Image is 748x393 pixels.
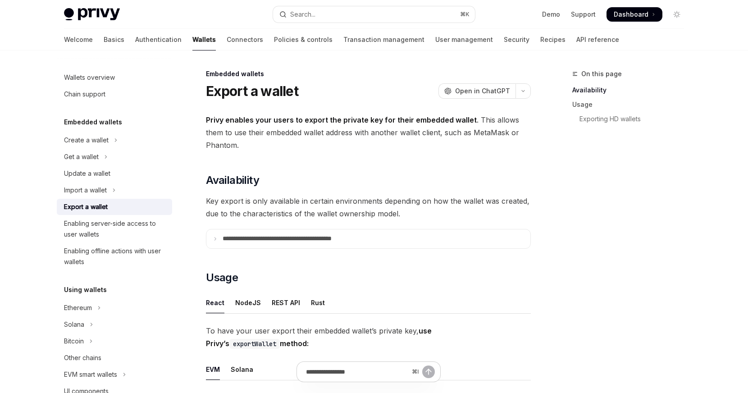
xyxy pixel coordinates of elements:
div: Get a wallet [64,151,99,162]
div: Other chains [64,352,101,363]
a: Availability [572,83,691,97]
div: Import a wallet [64,185,107,196]
span: Dashboard [614,10,648,19]
div: Embedded wallets [206,69,531,78]
button: Toggle Bitcoin section [57,333,172,349]
a: Enabling offline actions with user wallets [57,243,172,270]
span: ⌘ K [460,11,470,18]
button: Toggle Get a wallet section [57,149,172,165]
h5: Using wallets [64,284,107,295]
button: Toggle Create a wallet section [57,132,172,148]
a: Connectors [227,29,263,50]
a: Chain support [57,86,172,102]
a: Recipes [540,29,566,50]
div: Bitcoin [64,336,84,347]
div: Solana [231,359,253,380]
div: Rust [311,292,325,313]
div: EVM smart wallets [64,369,117,380]
div: Solana [64,319,84,330]
strong: use Privy’s method: [206,326,432,348]
div: Ethereum [64,302,92,313]
span: Usage [206,270,238,285]
div: Wallets overview [64,72,115,83]
a: Wallets [192,29,216,50]
a: API reference [576,29,619,50]
a: Export a wallet [57,199,172,215]
a: Other chains [57,350,172,366]
div: React [206,292,224,313]
a: Enabling server-side access to user wallets [57,215,172,242]
a: User management [435,29,493,50]
div: REST API [272,292,300,313]
div: Enabling offline actions with user wallets [64,246,167,267]
button: Toggle dark mode [670,7,684,22]
a: Dashboard [607,7,662,22]
button: Toggle EVM smart wallets section [57,366,172,383]
code: exportWallet [229,339,280,349]
button: Toggle Ethereum section [57,300,172,316]
button: Open search [273,6,475,23]
a: Demo [542,10,560,19]
a: Update a wallet [57,165,172,182]
button: Send message [422,366,435,378]
button: Toggle Import a wallet section [57,182,172,198]
a: Basics [104,29,124,50]
div: EVM [206,359,220,380]
a: Authentication [135,29,182,50]
a: Security [504,29,529,50]
img: light logo [64,8,120,21]
div: Enabling server-side access to user wallets [64,218,167,240]
span: . This allows them to use their embedded wallet address with another wallet client, such as MetaM... [206,114,531,151]
a: Transaction management [343,29,424,50]
strong: Privy enables your users to export the private key for their embedded wallet [206,115,477,124]
a: Support [571,10,596,19]
h1: Export a wallet [206,83,298,99]
div: Chain support [64,89,105,100]
span: Key export is only available in certain environments depending on how the wallet was created, due... [206,195,531,220]
span: On this page [581,69,622,79]
a: Exporting HD wallets [572,112,691,126]
span: To have your user export their embedded wallet’s private key, [206,324,531,350]
h5: Embedded wallets [64,117,122,128]
div: Export a wallet [64,201,108,212]
div: NodeJS [235,292,261,313]
a: Policies & controls [274,29,333,50]
button: Toggle Solana section [57,316,172,333]
a: Wallets overview [57,69,172,86]
button: Open in ChatGPT [438,83,515,99]
a: Welcome [64,29,93,50]
div: Create a wallet [64,135,109,146]
span: Open in ChatGPT [455,87,510,96]
div: Update a wallet [64,168,110,179]
span: Availability [206,173,259,187]
input: Ask a question... [306,362,408,382]
div: Search... [290,9,315,20]
a: Usage [572,97,691,112]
